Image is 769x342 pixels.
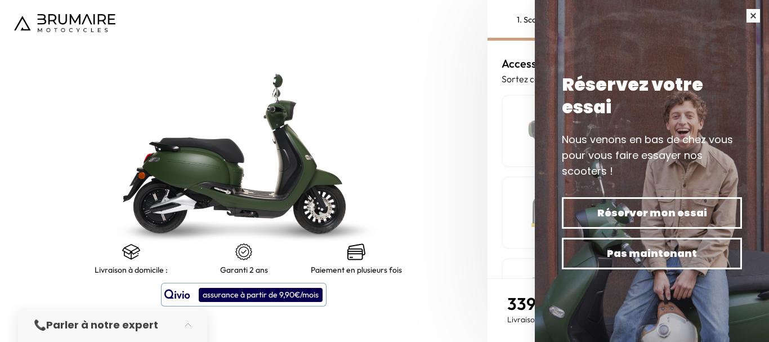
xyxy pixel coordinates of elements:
[95,265,168,274] p: Livraison à domicile :
[164,288,190,301] img: logo qivio
[199,288,323,302] div: assurance à partir de 9,90€/mois
[347,243,365,261] img: credit-cards.png
[507,293,589,314] span: 3390,00 €
[502,72,755,86] p: Sortez couvert ! Équipez-vous et votre scooter :
[220,265,268,274] p: Garanti 2 ans
[122,243,140,261] img: shipping.png
[514,107,562,155] img: Top case simple
[14,14,115,32] img: Logo de Brumaire
[514,189,562,237] img: Antivol U haute sécurité SRA
[502,55,755,72] h3: Accessoires
[507,314,599,325] p: Livraison estimée :
[235,243,253,261] img: certificat-de-garantie.png
[311,265,402,274] p: Paiement en plusieurs fois
[161,283,327,307] button: assurance à partir de 9,90€/mois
